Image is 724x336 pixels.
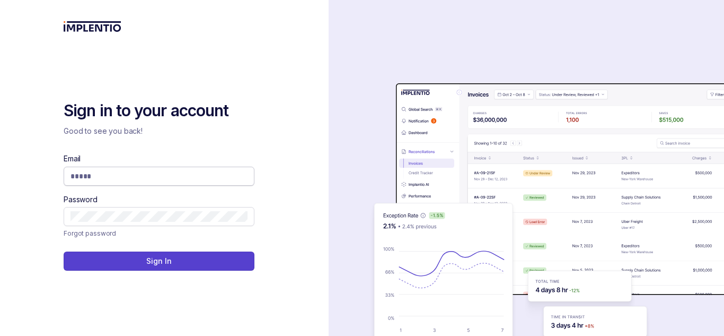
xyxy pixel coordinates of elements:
[64,228,116,239] p: Forgot password
[64,194,98,205] label: Password
[64,21,121,32] img: logo
[64,100,254,122] h2: Sign in to your account
[64,228,116,239] a: Link Forgot password
[146,256,171,266] p: Sign In
[64,126,254,136] p: Good to see you back!
[64,252,254,271] button: Sign In
[64,153,81,164] label: Email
